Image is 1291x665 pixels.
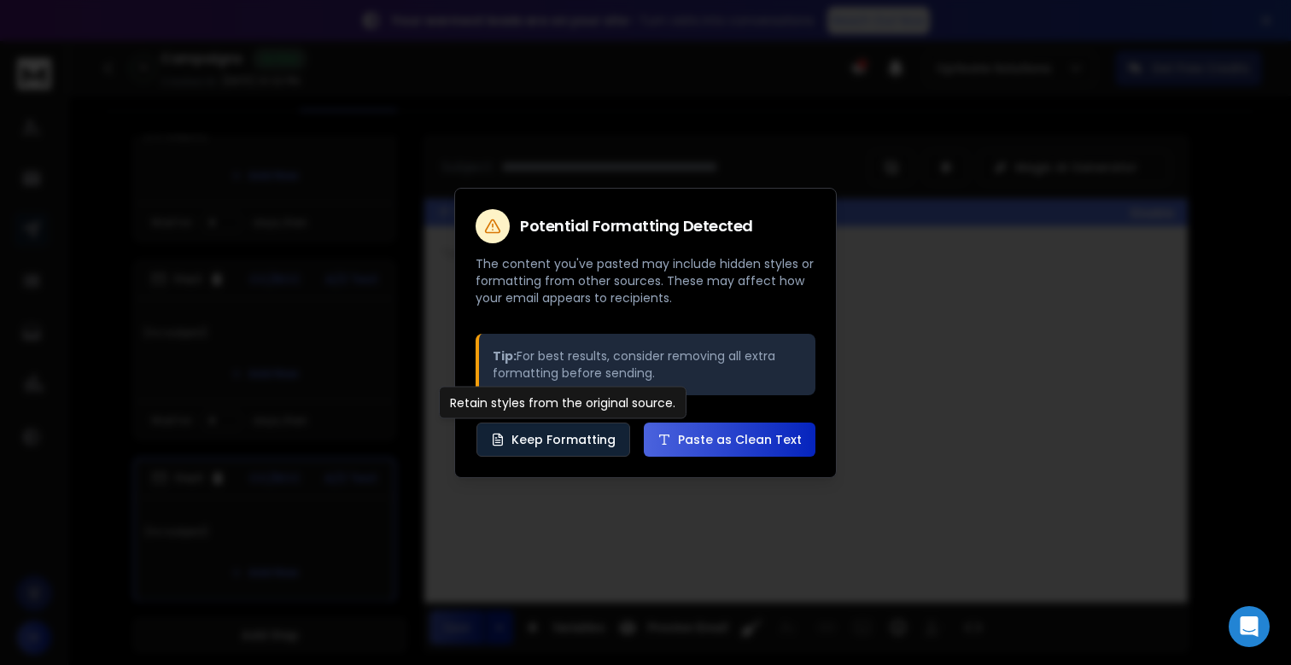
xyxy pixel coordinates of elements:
div: Retain styles from the original source. [439,387,686,419]
div: Open Intercom Messenger [1229,606,1270,647]
p: For best results, consider removing all extra formatting before sending. [493,347,802,382]
h2: Potential Formatting Detected [520,219,753,234]
strong: Tip: [493,347,517,365]
button: Paste as Clean Text [644,423,815,457]
p: The content you've pasted may include hidden styles or formatting from other sources. These may a... [476,255,815,306]
button: Keep Formatting [476,423,630,457]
